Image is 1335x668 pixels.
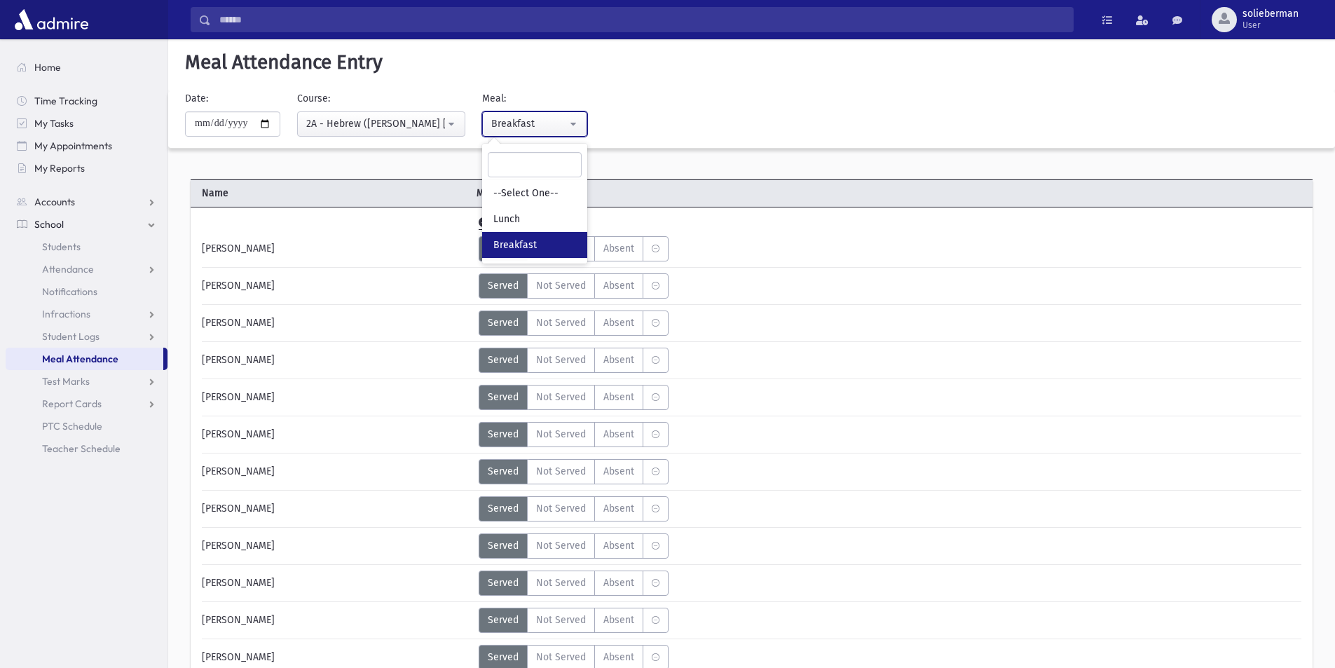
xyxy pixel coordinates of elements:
img: AdmirePro [11,6,92,34]
span: Infractions [42,308,90,320]
span: Not Served [536,650,586,664]
span: Meal Attendance [42,353,118,365]
span: Not Served [536,501,586,516]
span: Absent [603,650,634,664]
a: Student Logs [6,325,167,348]
span: [PERSON_NAME] [202,427,275,442]
span: Served [488,390,519,404]
span: [PERSON_NAME] [202,650,275,664]
span: Not Served [536,278,586,293]
span: [PERSON_NAME] [202,278,275,293]
span: [PERSON_NAME] [202,538,275,553]
span: Students [42,240,81,253]
div: MeaStatus [479,311,669,336]
a: School [6,213,167,236]
span: Not Served [536,575,586,590]
span: Lunch [493,212,520,226]
span: Absent [603,241,634,256]
h5: Meal Attendance Entry [179,50,1324,74]
span: Meal Attendance [471,186,751,200]
span: Teacher Schedule [42,442,121,455]
div: 2A - Hebrew ([PERSON_NAME] [PERSON_NAME]) [306,116,445,131]
button: Breakfast [482,111,587,137]
span: Notifications [42,285,97,298]
span: Absent [603,390,634,404]
span: Absent [603,353,634,367]
a: Home [6,56,167,79]
a: Time Tracking [6,90,167,112]
a: Infractions [6,303,167,325]
a: Teacher Schedule [6,437,167,460]
span: My Reports [34,162,85,175]
span: User [1242,20,1299,31]
span: Not Served [536,613,586,627]
a: My Appointments [6,135,167,157]
span: Student Logs [42,330,100,343]
div: MeaStatus [479,496,669,522]
label: Course: [297,91,330,106]
span: Absent [603,501,634,516]
div: MeaStatus [479,608,669,633]
a: Notifications [6,280,167,303]
span: School [34,218,64,231]
span: Not Served [536,353,586,367]
a: Meal Attendance [6,348,163,370]
div: MeaStatus [479,385,669,410]
button: 2A - Hebrew (Morah T. Goldberg) [297,111,465,137]
span: My Appointments [34,139,112,152]
span: Served [488,613,519,627]
div: MeaStatus [479,422,669,447]
span: Absent [603,427,634,442]
span: [PERSON_NAME] [202,501,275,516]
div: Breakfast [491,116,567,131]
a: Report Cards [6,393,167,415]
span: [PERSON_NAME] [202,613,275,627]
span: Not Served [536,464,586,479]
span: Absent [603,613,634,627]
span: Absent [603,538,634,553]
input: Search [488,152,582,177]
span: Attendance [42,263,94,275]
span: Served [488,650,519,664]
span: Not Served [536,390,586,404]
span: [PERSON_NAME] [202,353,275,367]
a: PTC Schedule [6,415,167,437]
label: Meal: [482,91,506,106]
span: Breakfast [493,238,537,252]
a: My Tasks [6,112,167,135]
span: Not Served [536,427,586,442]
span: Time Tracking [34,95,97,107]
span: Absent [603,575,634,590]
span: [PERSON_NAME] [202,390,275,404]
div: MeaStatus [479,273,669,299]
a: My Reports [6,157,167,179]
div: MeaStatus [479,236,669,261]
input: Search [211,7,1073,32]
span: Served [488,501,519,516]
span: [PERSON_NAME] [202,575,275,590]
span: Served [488,464,519,479]
a: Accounts [6,191,167,213]
span: [PERSON_NAME] [202,241,275,256]
div: MeaStatus [479,459,669,484]
span: Served [488,538,519,553]
span: Not Served [536,538,586,553]
span: Served [488,575,519,590]
span: PTC Schedule [42,420,102,432]
span: Served [488,315,519,330]
span: Name [191,186,471,200]
span: Accounts [34,196,75,208]
div: MeaStatus [479,533,669,559]
span: solieberman [1242,8,1299,20]
a: Test Marks [6,370,167,393]
span: [PERSON_NAME] [202,315,275,330]
span: Absent [603,315,634,330]
span: Served [488,353,519,367]
span: Served [488,278,519,293]
span: My Tasks [34,117,74,130]
a: Attendance [6,258,167,280]
span: Absent [603,464,634,479]
span: Home [34,61,61,74]
span: Test Marks [42,375,90,388]
span: Report Cards [42,397,102,410]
